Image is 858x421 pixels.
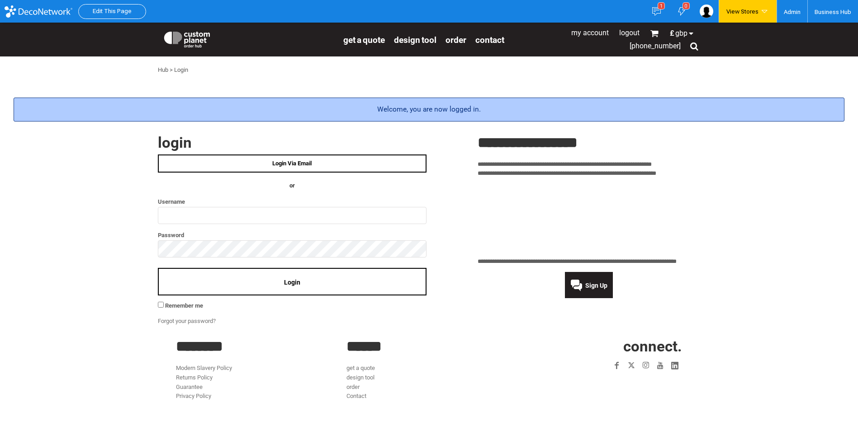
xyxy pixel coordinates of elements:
a: Login Via Email [158,154,427,173]
span: design tool [394,35,436,45]
label: Username [158,196,427,207]
label: Password [158,230,427,240]
a: get a quote [346,365,375,371]
span: Login Via Email [272,160,312,167]
a: Custom Planet [158,25,339,52]
a: Contact [475,34,504,45]
div: > [170,65,173,75]
h2: CONNECT. [517,339,682,354]
a: Guarantee [176,384,203,390]
a: My Account [571,28,609,37]
span: Sign Up [585,282,607,289]
a: Privacy Policy [176,393,211,399]
span: Contact [475,35,504,45]
a: order [346,384,360,390]
span: Login [284,279,300,286]
a: Modern Slavery Policy [176,365,232,371]
h2: Login [158,135,427,150]
span: get a quote [343,35,385,45]
span: Remember me [165,302,203,309]
span: GBP [675,30,687,37]
div: 1 [658,2,665,9]
div: 0 [683,2,690,9]
span: [PHONE_NUMBER] [630,42,681,50]
div: Welcome, you are now logged in. [14,98,844,122]
a: Logout [619,28,640,37]
img: Custom Planet [162,29,212,47]
iframe: Customer reviews powered by Trustpilot [478,184,701,252]
iframe: Customer reviews powered by Trustpilot [557,378,682,389]
span: order [446,35,466,45]
div: Login [174,65,188,75]
a: design tool [394,34,436,45]
a: design tool [346,374,374,381]
h4: OR [158,181,427,191]
a: Edit This Page [93,8,132,14]
a: Contact [346,393,366,399]
span: £ [670,30,675,37]
a: Forgot your password? [158,318,216,324]
a: order [446,34,466,45]
input: Remember me [158,302,164,308]
a: Hub [158,66,168,73]
a: Returns Policy [176,374,213,381]
a: get a quote [343,34,385,45]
